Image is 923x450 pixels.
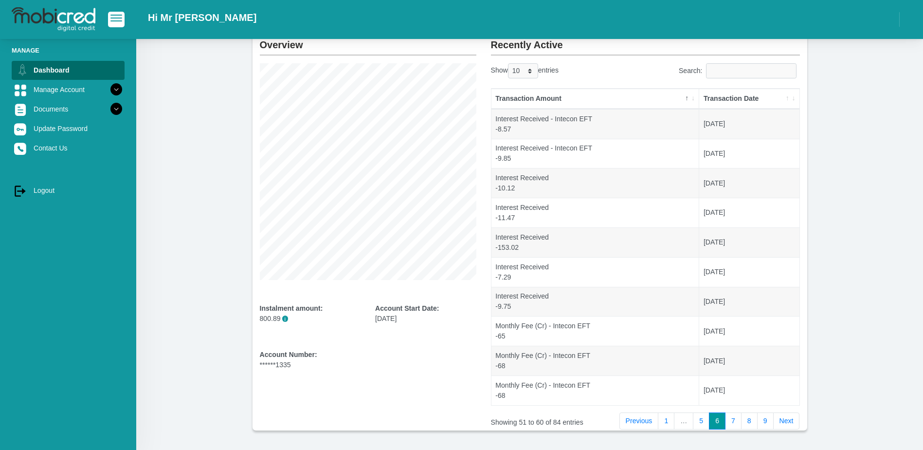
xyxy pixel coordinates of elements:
td: [DATE] [699,257,799,287]
a: Next [773,412,800,430]
td: [DATE] [699,198,799,227]
img: logo-mobicred.svg [12,7,95,32]
td: [DATE] [699,316,799,346]
a: Update Password [12,119,125,138]
td: [DATE] [699,168,799,198]
td: Monthly Fee (Cr) - Intecon EFT -68 [491,346,700,375]
a: 8 [741,412,758,430]
div: [DATE] [375,303,476,324]
td: Interest Received - Intecon EFT -8.57 [491,109,700,139]
td: [DATE] [699,109,799,139]
th: Transaction Amount: activate to sort column descending [491,89,700,109]
b: Instalment amount: [260,304,323,312]
td: [DATE] [699,287,799,317]
p: 800.89 [260,314,361,324]
td: Interest Received -11.47 [491,198,700,227]
td: [DATE] [699,375,799,405]
input: Search: [706,63,796,78]
select: Showentries [508,63,538,78]
a: 6 [709,412,725,430]
a: Dashboard [12,61,125,79]
span: i [282,316,289,322]
div: Showing 51 to 60 of 84 entries [491,412,611,428]
b: Account Number: [260,351,317,358]
h2: Recently Active [491,31,800,51]
a: 7 [725,412,742,430]
td: [DATE] [699,227,799,257]
h2: Hi Mr [PERSON_NAME] [148,12,256,23]
td: [DATE] [699,346,799,375]
a: Contact Us [12,139,125,157]
th: Transaction Date: activate to sort column ascending [699,89,799,109]
a: Logout [12,181,125,200]
a: Previous [619,412,659,430]
label: Search: [679,63,800,78]
b: Account Start Date: [375,304,439,312]
h2: Overview [260,31,476,51]
td: Monthly Fee (Cr) - Intecon EFT -68 [491,375,700,405]
a: Manage Account [12,80,125,99]
td: Interest Received - Intecon EFT -9.85 [491,139,700,169]
td: [DATE] [699,139,799,169]
a: 5 [693,412,709,430]
td: Monthly Fee (Cr) - Intecon EFT -65 [491,316,700,346]
li: Manage [12,46,125,55]
a: 9 [757,412,774,430]
label: Show entries [491,63,559,78]
td: Interest Received -10.12 [491,168,700,198]
td: Interest Received -153.02 [491,227,700,257]
td: Interest Received -9.75 [491,287,700,317]
a: 1 [658,412,674,430]
td: Interest Received -7.29 [491,257,700,287]
a: Documents [12,100,125,118]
